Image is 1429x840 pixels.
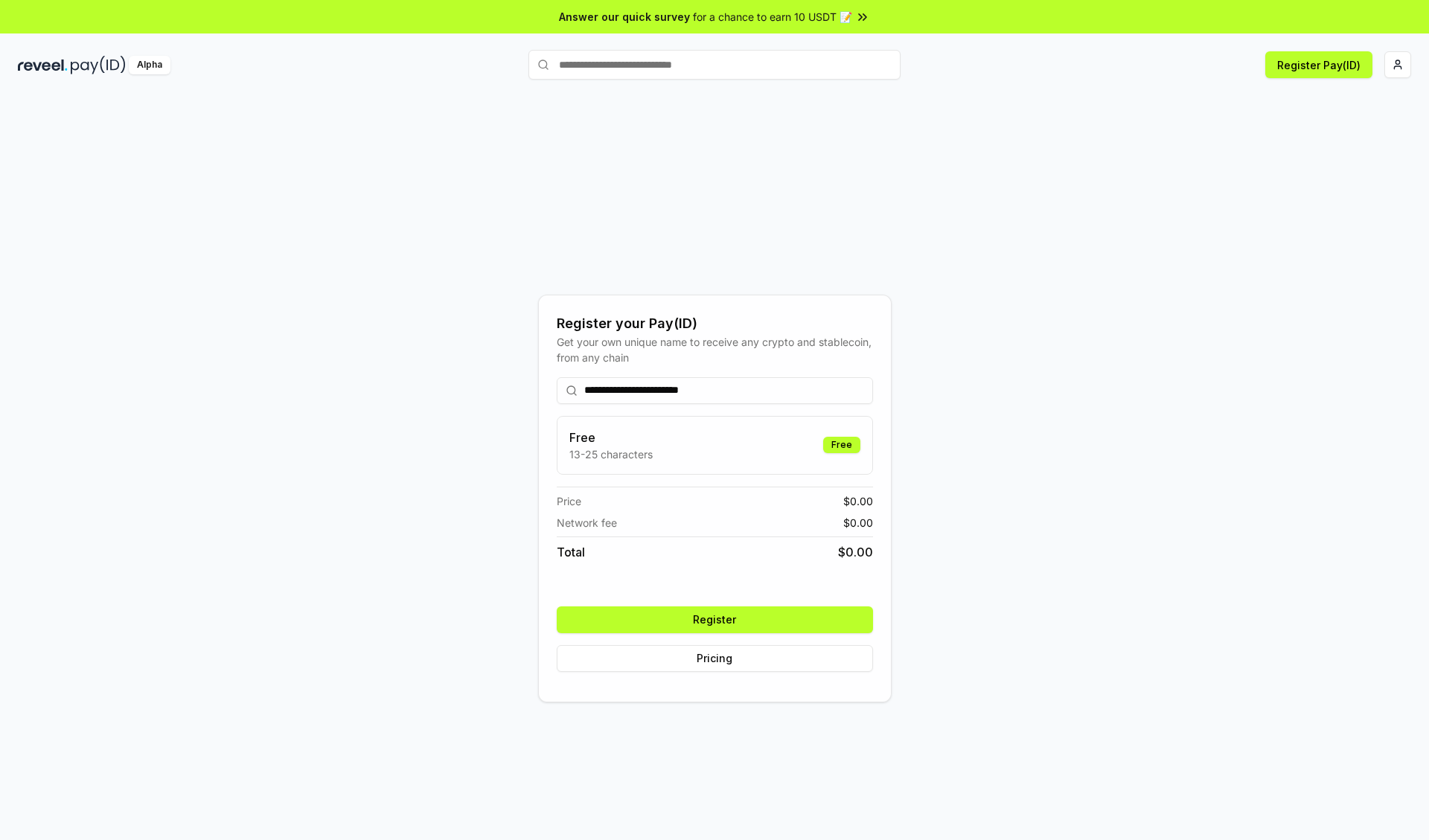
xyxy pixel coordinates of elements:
[693,9,852,25] span: for a chance to earn 10 USDT 📝
[557,543,585,561] span: Total
[843,493,873,509] span: $ 0.00
[1265,51,1372,78] button: Register Pay(ID)
[557,606,873,633] button: Register
[843,515,873,530] span: $ 0.00
[557,645,873,672] button: Pricing
[569,446,653,462] p: 13-25 characters
[557,515,617,530] span: Network fee
[823,437,860,453] div: Free
[129,56,170,74] div: Alpha
[569,429,653,446] h3: Free
[559,9,690,25] span: Answer our quick survey
[557,493,581,509] span: Price
[71,56,126,74] img: pay_id
[838,543,873,561] span: $ 0.00
[557,334,873,365] div: Get your own unique name to receive any crypto and stablecoin, from any chain
[557,313,873,334] div: Register your Pay(ID)
[18,56,68,74] img: reveel_dark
